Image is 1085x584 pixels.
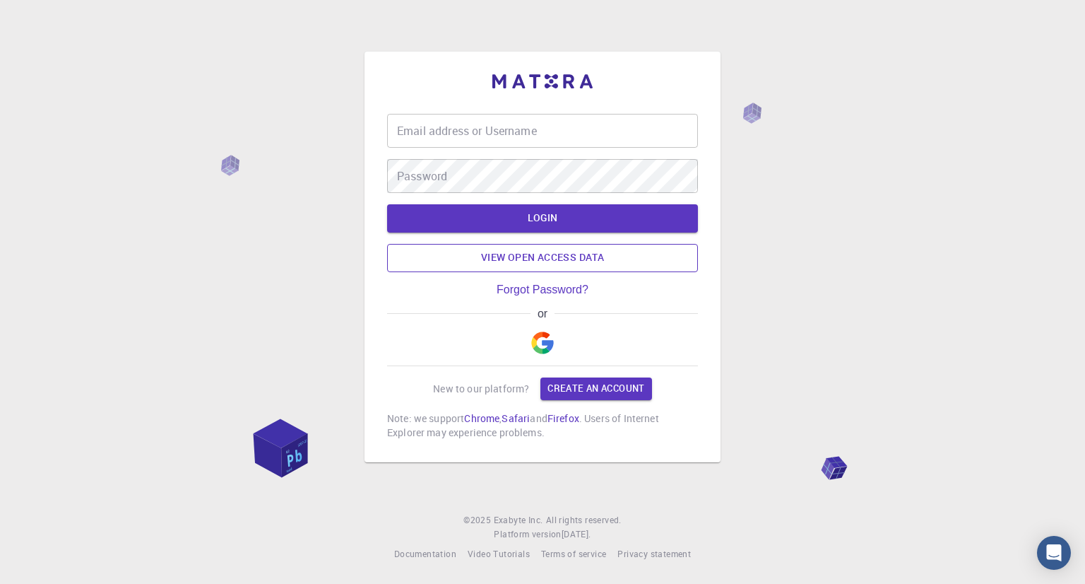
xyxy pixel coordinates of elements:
[562,527,591,542] a: [DATE].
[394,548,456,559] span: Documentation
[468,548,530,559] span: Video Tutorials
[468,547,530,561] a: Video Tutorials
[541,547,606,561] a: Terms of service
[433,382,529,396] p: New to our platform?
[494,527,561,542] span: Platform version
[541,548,606,559] span: Terms of service
[494,513,543,527] a: Exabyte Inc.
[497,284,588,296] a: Forgot Password?
[540,378,651,400] a: Create an account
[394,547,456,561] a: Documentation
[617,548,691,559] span: Privacy statement
[387,204,698,233] button: LOGIN
[464,411,499,425] a: Chrome
[531,332,554,354] img: Google
[463,513,493,527] span: © 2025
[546,513,622,527] span: All rights reserved.
[617,547,691,561] a: Privacy statement
[387,411,698,440] p: Note: we support , and . Users of Internet Explorer may experience problems.
[562,528,591,539] span: [DATE] .
[502,411,530,425] a: Safari
[387,244,698,272] a: View open access data
[494,514,543,525] span: Exabyte Inc.
[547,411,579,425] a: Firefox
[1037,536,1071,570] div: Open Intercom Messenger
[530,308,554,320] span: or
